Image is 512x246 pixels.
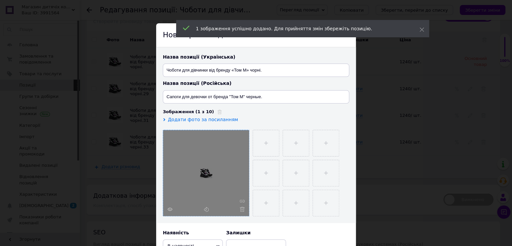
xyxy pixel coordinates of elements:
strong: Основные характеристики: [7,47,76,52]
span: Залишки [226,230,251,235]
strong: Основні характеристики: [7,54,88,61]
strong: - Материал верха: [7,81,45,86]
div: Новий різновид [156,23,356,47]
strong: - Цвет: [7,58,21,63]
span: Назва позиції (Українська) [163,54,235,60]
span: Наявність [163,230,189,235]
p: Чоботи для дівчинки від бренду «Том М» ідеально підійдуть для холодної зими. [7,28,139,48]
h2: Чоботи для дівчинки від бренду «Том М» 28-33 р. [7,7,139,22]
div: 1 зображення успішно додано. Для прийняття змін збережіть позицію. [196,25,403,32]
div: Зображення (1 з 10) [163,109,349,115]
span: Додати фото за посиланням [168,117,238,122]
p: Сапоги для девочки от бренда "Том М" идеально подойдут для холодной зимы. [7,28,139,42]
span: Назва позиції (Російська) [163,81,231,86]
strong: - Колір: [7,75,23,80]
h2: Сапоги для девочки от бренда "Том М" 28-33 р. [7,7,139,22]
p: - Черный [7,69,139,76]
